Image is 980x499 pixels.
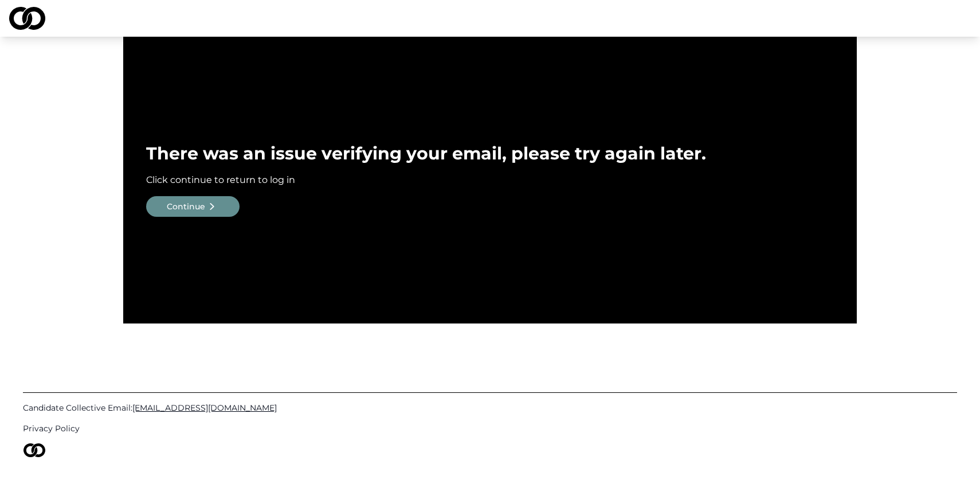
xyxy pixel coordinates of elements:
[23,402,957,414] a: Candidate Collective Email:[EMAIL_ADDRESS][DOMAIN_NAME]
[167,201,205,212] div: Continue
[23,423,957,434] a: Privacy Policy
[132,403,277,413] span: [EMAIL_ADDRESS][DOMAIN_NAME]
[9,7,45,30] img: logo
[146,143,834,164] div: There was an issue verifying your email, please try again later.
[23,443,46,457] img: logo
[146,196,240,217] button: Continue
[146,173,834,187] div: Click continue to return to log in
